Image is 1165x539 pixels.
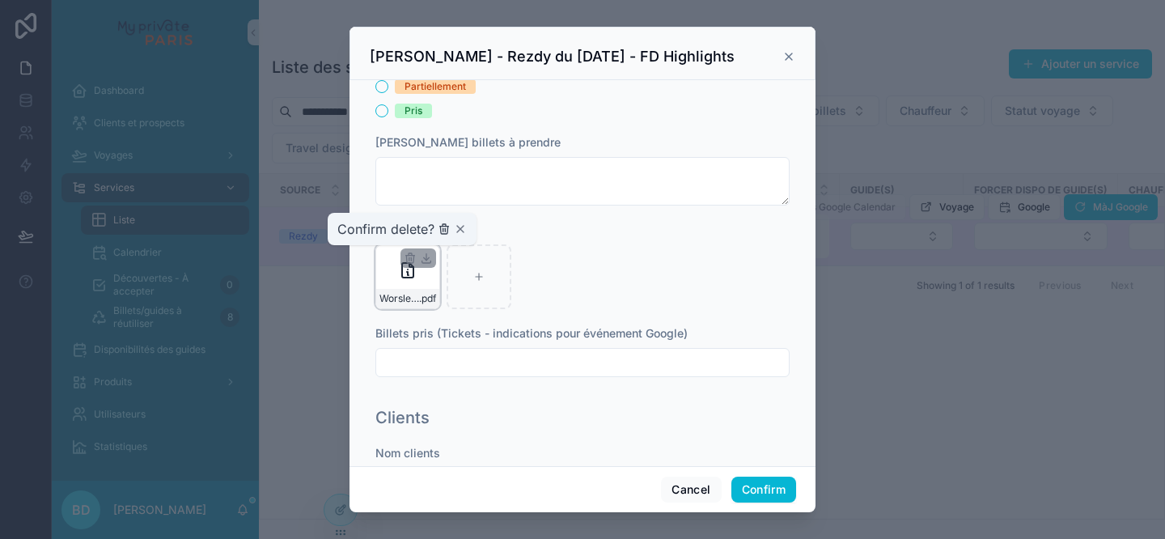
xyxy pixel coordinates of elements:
[405,104,422,118] div: Pris
[375,326,688,340] span: Billets pris (Tickets - indications pour événement Google)
[405,79,466,94] div: Partiellement
[375,446,440,460] span: Nom clients
[375,135,561,149] span: [PERSON_NAME] billets à prendre
[375,406,430,429] h1: Clients
[661,477,721,503] button: Cancel
[379,292,419,305] span: Worsley-Arc-14h
[337,219,434,239] span: Confirm delete?
[370,47,735,66] h3: [PERSON_NAME] - Rezdy du [DATE] - FD Highlights
[731,477,796,503] button: Confirm
[419,292,436,305] span: .pdf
